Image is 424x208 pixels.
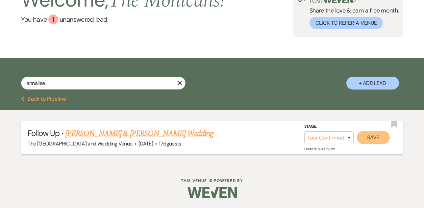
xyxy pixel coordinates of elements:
[187,181,237,204] img: Weven Logo
[21,77,186,90] input: Search by name, event date, email address or phone number
[21,96,66,102] button: Back to Pipeline
[304,147,335,151] span: Created: [DATE] 1:52 PM
[48,14,58,24] div: 1
[21,14,225,24] a: You have 1 unanswered lead.
[310,17,383,29] button: Click to Refer a Venue
[65,128,213,140] a: [PERSON_NAME] & [PERSON_NAME] Wedding
[159,140,181,147] span: 175 guests
[357,131,390,144] button: Save
[304,123,354,130] label: Stage:
[28,128,59,138] span: Follow Up
[346,77,399,90] button: + Add Lead
[138,140,153,147] span: [DATE]
[28,140,132,147] span: The [GEOGRAPHIC_DATA] and Wedding Venue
